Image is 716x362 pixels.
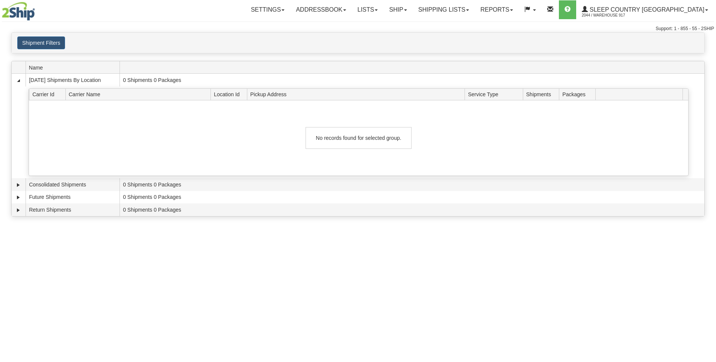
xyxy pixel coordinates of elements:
a: Reports [475,0,519,19]
span: Service Type [468,88,523,100]
span: 2044 / Warehouse 917 [582,12,638,19]
span: Location Id [214,88,247,100]
a: Expand [15,206,22,214]
a: Settings [245,0,290,19]
td: 0 Shipments 0 Packages [120,74,704,86]
a: Expand [15,181,22,189]
div: No records found for selected group. [306,127,412,149]
span: Name [29,62,120,73]
span: Shipments [526,88,559,100]
a: Lists [352,0,383,19]
a: Sleep Country [GEOGRAPHIC_DATA] 2044 / Warehouse 917 [576,0,714,19]
div: Support: 1 - 855 - 55 - 2SHIP [2,26,714,32]
a: Shipping lists [413,0,475,19]
img: logo2044.jpg [2,2,35,21]
iframe: chat widget [699,142,715,219]
td: [DATE] Shipments By Location [26,74,120,86]
td: 0 Shipments 0 Packages [120,191,704,204]
a: Collapse [15,77,22,84]
a: Expand [15,194,22,201]
td: 0 Shipments 0 Packages [120,178,704,191]
span: Packages [562,88,595,100]
td: Return Shipments [26,203,120,216]
td: Future Shipments [26,191,120,204]
span: Sleep Country [GEOGRAPHIC_DATA] [588,6,704,13]
a: Ship [383,0,412,19]
span: Pickup Address [250,88,465,100]
td: Consolidated Shipments [26,178,120,191]
button: Shipment Filters [17,36,65,49]
a: Addressbook [290,0,352,19]
span: Carrier Id [32,88,65,100]
span: Carrier Name [69,88,211,100]
td: 0 Shipments 0 Packages [120,203,704,216]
